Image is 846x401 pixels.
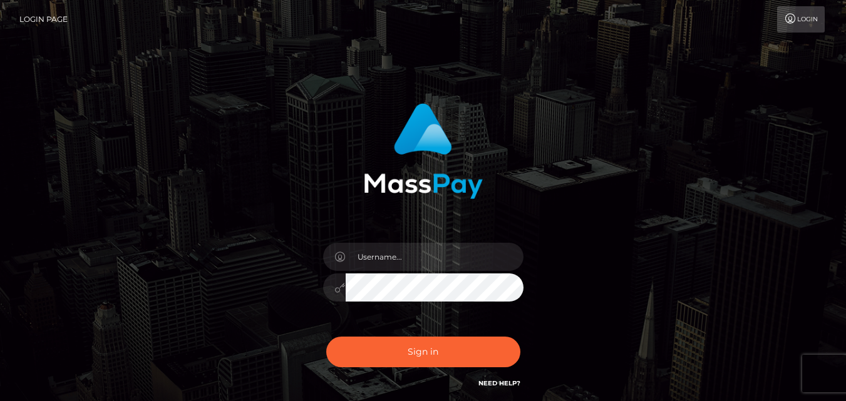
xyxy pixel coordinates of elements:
img: MassPay Login [364,103,483,199]
a: Login [777,6,825,33]
input: Username... [346,243,524,271]
a: Need Help? [478,379,520,387]
button: Sign in [326,337,520,367]
a: Login Page [19,6,68,33]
